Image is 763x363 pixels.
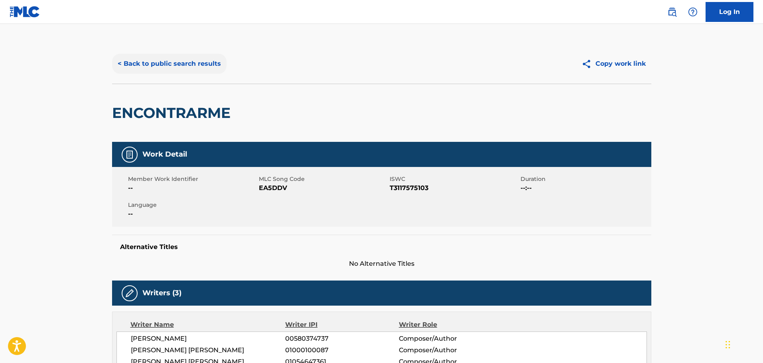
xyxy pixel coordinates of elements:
iframe: Chat Widget [723,325,763,363]
a: Log In [706,2,753,22]
div: Writer Name [130,320,286,330]
img: Writers [125,288,134,298]
span: 00580374737 [285,334,398,343]
span: MLC Song Code [259,175,388,183]
span: Language [128,201,257,209]
span: Composer/Author [399,345,502,355]
div: Writer Role [399,320,502,330]
img: MLC Logo [10,6,40,18]
span: --:-- [520,183,649,193]
a: Public Search [664,4,680,20]
div: Drag [726,333,730,357]
button: Copy work link [576,54,651,74]
h5: Writers (3) [142,288,181,298]
h5: Alternative Titles [120,243,643,251]
span: EA5DDV [259,183,388,193]
img: Copy work link [582,59,595,69]
span: [PERSON_NAME] [PERSON_NAME] [131,345,286,355]
span: Duration [520,175,649,183]
span: [PERSON_NAME] [131,334,286,343]
button: < Back to public search results [112,54,227,74]
img: help [688,7,698,17]
span: Composer/Author [399,334,502,343]
h5: Work Detail [142,150,187,159]
div: Help [685,4,701,20]
span: No Alternative Titles [112,259,651,269]
span: T3117575103 [390,183,519,193]
div: Writer IPI [285,320,399,330]
span: 01000100087 [285,345,398,355]
span: ISWC [390,175,519,183]
img: search [667,7,677,17]
span: -- [128,209,257,219]
img: Work Detail [125,150,134,159]
h2: ENCONTRARME [112,104,235,122]
span: -- [128,183,257,193]
span: Member Work Identifier [128,175,257,183]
